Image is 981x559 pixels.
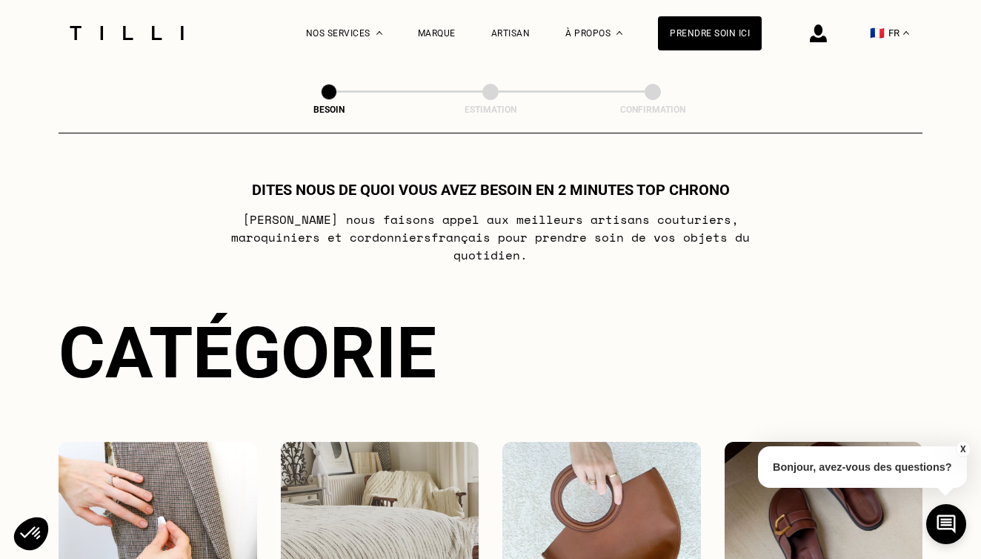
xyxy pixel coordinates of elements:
[870,26,885,40] span: 🇫🇷
[491,28,531,39] a: Artisan
[252,181,730,199] h1: Dites nous de quoi vous avez besoin en 2 minutes top chrono
[955,441,970,457] button: X
[418,28,456,39] a: Marque
[658,16,762,50] a: Prendre soin ici
[416,105,565,115] div: Estimation
[810,24,827,42] img: icône connexion
[758,446,967,488] p: Bonjour, avez-vous des questions?
[579,105,727,115] div: Confirmation
[376,31,382,35] img: Menu déroulant
[255,105,403,115] div: Besoin
[616,31,622,35] img: Menu déroulant à propos
[903,31,909,35] img: menu déroulant
[64,26,189,40] img: Logo du service de couturière Tilli
[59,311,922,394] div: Catégorie
[197,211,785,264] p: [PERSON_NAME] nous faisons appel aux meilleurs artisans couturiers , maroquiniers et cordonniers ...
